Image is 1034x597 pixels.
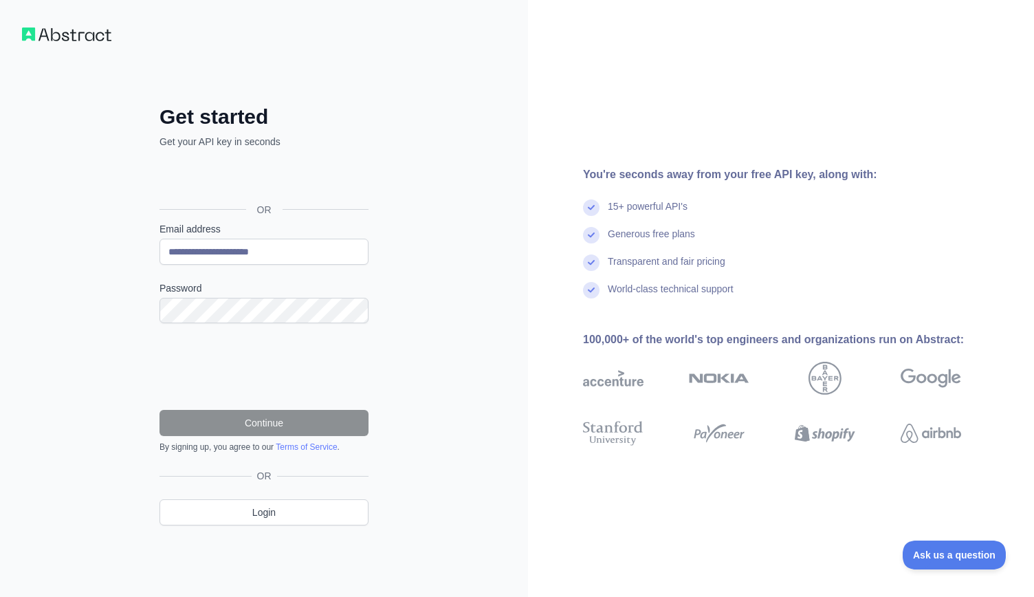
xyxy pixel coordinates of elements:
[795,418,855,448] img: shopify
[252,469,277,483] span: OR
[159,340,368,393] iframe: reCAPTCHA
[608,199,687,227] div: 15+ powerful API's
[583,166,1005,183] div: You're seconds away from your free API key, along with:
[583,227,599,243] img: check mark
[608,282,734,310] div: World-class technical support
[689,362,749,395] img: nokia
[276,442,337,452] a: Terms of Service
[159,442,368,453] div: By signing up, you agree to our .
[583,254,599,271] img: check mark
[583,362,643,395] img: accenture
[608,227,695,254] div: Generous free plans
[159,281,368,295] label: Password
[22,28,111,41] img: Workflow
[901,418,961,448] img: airbnb
[159,105,368,129] h2: Get started
[583,332,1005,348] div: 100,000+ of the world's top engineers and organizations run on Abstract:
[159,135,368,149] p: Get your API key in seconds
[583,199,599,216] img: check mark
[159,410,368,436] button: Continue
[608,254,725,282] div: Transparent and fair pricing
[153,164,373,194] iframe: Sign in with Google Button
[689,418,749,448] img: payoneer
[246,203,283,217] span: OR
[901,362,961,395] img: google
[808,362,841,395] img: bayer
[583,282,599,298] img: check mark
[583,418,643,448] img: stanford university
[159,499,368,525] a: Login
[903,541,1006,569] iframe: Toggle Customer Support
[159,222,368,236] label: Email address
